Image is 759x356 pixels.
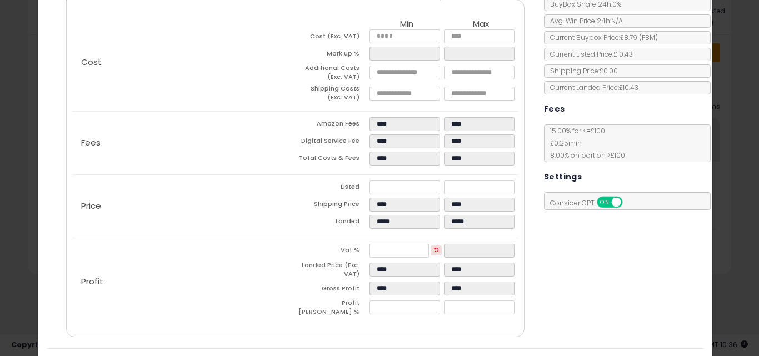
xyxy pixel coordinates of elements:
[295,244,369,261] td: Vat %
[295,47,369,64] td: Mark up %
[545,66,618,76] span: Shipping Price: £0.00
[295,198,369,215] td: Shipping Price
[295,64,369,84] td: Additional Costs (Exc. VAT)
[545,83,638,92] span: Current Landed Price: £10.43
[444,19,518,29] th: Max
[545,198,637,208] span: Consider CPT:
[545,138,582,148] span: £0.25 min
[369,19,444,29] th: Min
[295,282,369,299] td: Gross Profit
[72,277,296,286] p: Profit
[545,16,623,26] span: Avg. Win Price 24h: N/A
[295,261,369,282] td: Landed Price (Exc. VAT)
[295,152,369,169] td: Total Costs & Fees
[545,151,625,160] span: 8.00 % on portion > £100
[295,299,369,319] td: Profit [PERSON_NAME] %
[295,134,369,152] td: Digital Service Fee
[72,202,296,210] p: Price
[544,102,565,116] h5: Fees
[639,33,658,42] span: ( FBM )
[295,84,369,105] td: Shipping Costs (Exc. VAT)
[544,170,582,184] h5: Settings
[295,29,369,47] td: Cost (Exc. VAT)
[621,198,638,207] span: OFF
[545,126,625,160] span: 15.00 % for <= £100
[545,33,658,42] span: Current Buybox Price:
[545,49,633,59] span: Current Listed Price: £10.43
[295,215,369,232] td: Landed
[295,117,369,134] td: Amazon Fees
[72,58,296,67] p: Cost
[620,33,658,42] span: £8.79
[598,198,612,207] span: ON
[72,138,296,147] p: Fees
[295,180,369,198] td: Listed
